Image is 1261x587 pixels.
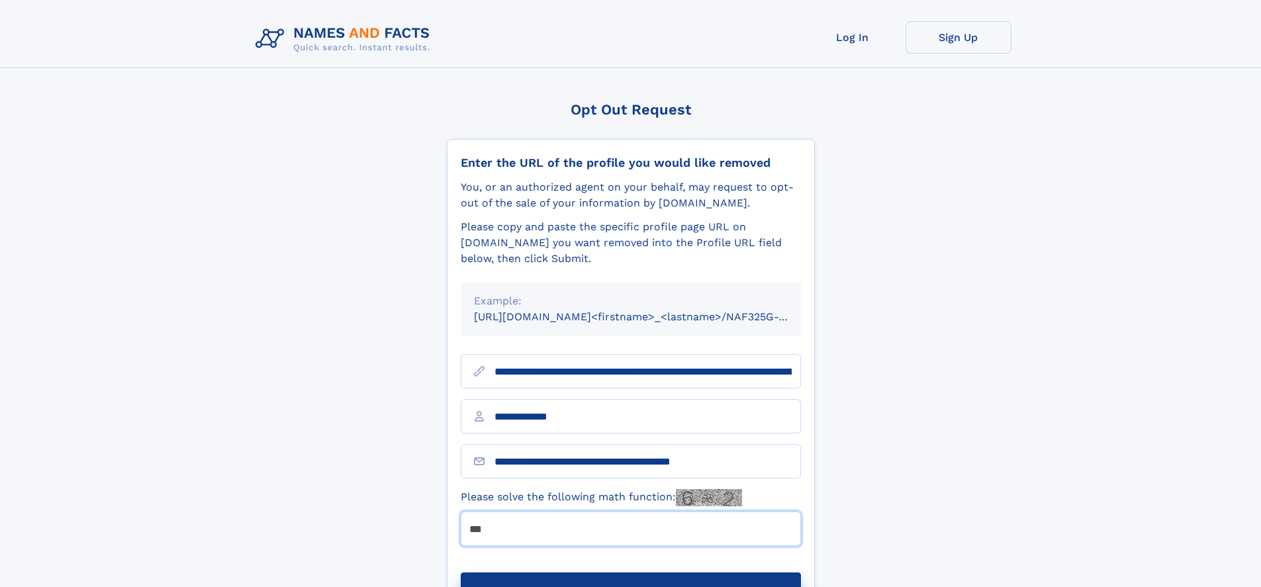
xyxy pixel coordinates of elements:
[800,21,906,54] a: Log In
[474,310,826,323] small: [URL][DOMAIN_NAME]<firstname>_<lastname>/NAF325G-xxxxxxxx
[474,293,788,309] div: Example:
[461,179,801,211] div: You, or an authorized agent on your behalf, may request to opt-out of the sale of your informatio...
[461,219,801,267] div: Please copy and paste the specific profile page URL on [DOMAIN_NAME] you want removed into the Pr...
[906,21,1011,54] a: Sign Up
[461,489,742,506] label: Please solve the following math function:
[250,21,441,57] img: Logo Names and Facts
[447,101,815,118] div: Opt Out Request
[461,156,801,170] div: Enter the URL of the profile you would like removed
